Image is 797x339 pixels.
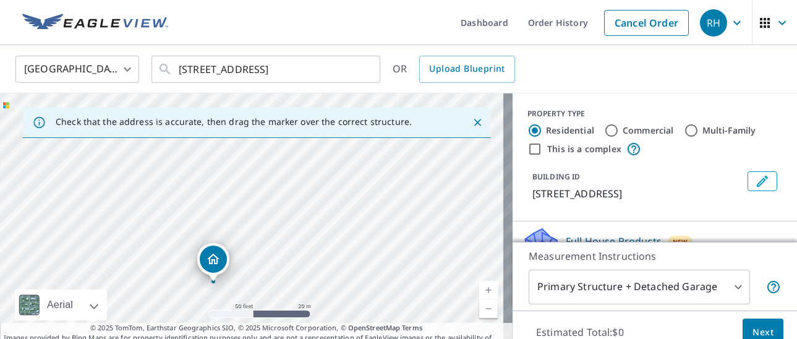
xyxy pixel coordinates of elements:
a: Current Level 19, Zoom Out [479,299,498,318]
div: PROPERTY TYPE [527,108,782,119]
div: Aerial [15,290,107,320]
a: Terms [402,323,422,332]
label: Residential [546,124,594,137]
label: Multi-Family [702,124,756,137]
span: © 2025 TomTom, Earthstar Geographics SIO, © 2025 Microsoft Corporation, © [90,323,422,333]
a: OpenStreetMap [348,323,400,332]
div: [GEOGRAPHIC_DATA] [15,52,139,87]
div: Dropped pin, building 1, Residential property, 20858 680th Ave Alden, MN 56009 [197,243,229,281]
div: RH [700,9,727,36]
label: This is a complex [547,143,621,155]
p: Full House Products [566,234,662,249]
div: Full House ProductsNew [522,226,787,262]
a: Current Level 19, Zoom In [479,281,498,299]
p: BUILDING ID [532,171,580,182]
p: [STREET_ADDRESS] [532,186,743,201]
div: Aerial [43,290,77,320]
label: Commercial [623,124,674,137]
p: Measurement Instructions [529,249,781,264]
span: Upload Blueprint [429,61,505,77]
input: Search by address or latitude-longitude [179,52,355,87]
button: Edit building 1 [748,171,777,191]
span: New [673,237,688,247]
a: Cancel Order [604,10,689,36]
button: Close [469,114,485,131]
img: EV Logo [22,14,168,32]
div: Primary Structure + Detached Garage [529,270,750,304]
div: OR [393,56,515,83]
span: Your report will include the primary structure and a detached garage if one exists. [766,280,781,294]
p: Check that the address is accurate, then drag the marker over the correct structure. [56,116,412,127]
a: Upload Blueprint [419,56,514,83]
